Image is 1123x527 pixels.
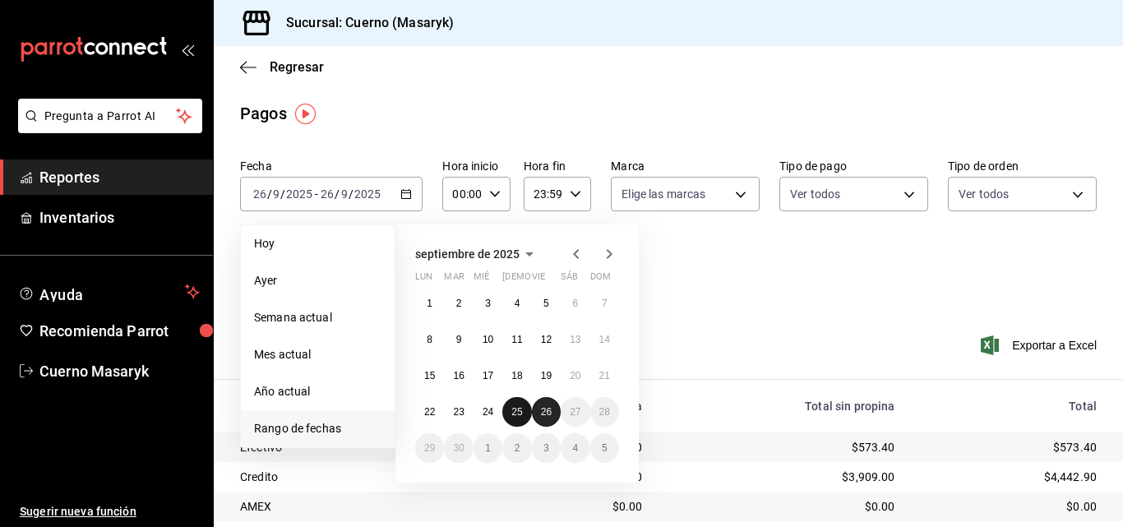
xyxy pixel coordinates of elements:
[18,99,202,133] button: Pregunta a Parrot AI
[252,187,267,201] input: --
[485,442,491,454] abbr: 1 de octubre de 2025
[502,271,599,289] abbr: jueves
[444,433,473,463] button: 30 de septiembre de 2025
[922,400,1097,413] div: Total
[611,160,760,172] label: Marca
[517,498,642,515] div: $0.00
[532,325,561,354] button: 12 de septiembre de 2025
[254,420,381,437] span: Rango de fechas
[561,289,589,318] button: 6 de septiembre de 2025
[485,298,491,309] abbr: 3 de septiembre de 2025
[415,433,444,463] button: 29 de septiembre de 2025
[349,187,354,201] span: /
[561,361,589,391] button: 20 de septiembre de 2025
[524,160,591,172] label: Hora fin
[474,433,502,463] button: 1 de octubre de 2025
[602,298,608,309] abbr: 7 de septiembre de 2025
[415,289,444,318] button: 1 de septiembre de 2025
[959,186,1009,202] span: Ver todos
[483,406,493,418] abbr: 24 de septiembre de 2025
[240,59,324,75] button: Regresar
[424,370,435,381] abbr: 15 de septiembre de 2025
[561,397,589,427] button: 27 de septiembre de 2025
[590,361,619,391] button: 21 de septiembre de 2025
[474,397,502,427] button: 24 de septiembre de 2025
[669,439,895,455] div: $573.40
[572,442,578,454] abbr: 4 de octubre de 2025
[541,370,552,381] abbr: 19 de septiembre de 2025
[502,289,531,318] button: 4 de septiembre de 2025
[427,334,432,345] abbr: 8 de septiembre de 2025
[442,160,510,172] label: Hora inicio
[453,406,464,418] abbr: 23 de septiembre de 2025
[240,101,287,126] div: Pagos
[254,383,381,400] span: Año actual
[254,272,381,289] span: Ayer
[280,187,285,201] span: /
[515,442,520,454] abbr: 2 de octubre de 2025
[320,187,335,201] input: --
[285,187,313,201] input: ----
[532,397,561,427] button: 26 de septiembre de 2025
[543,442,549,454] abbr: 3 de octubre de 2025
[590,271,611,289] abbr: domingo
[240,498,491,515] div: AMEX
[561,271,578,289] abbr: sábado
[254,346,381,363] span: Mes actual
[295,104,316,124] img: Tooltip marker
[602,442,608,454] abbr: 5 de octubre de 2025
[39,360,200,382] span: Cuerno Masaryk
[270,59,324,75] span: Regresar
[474,271,489,289] abbr: miércoles
[39,282,178,302] span: Ayuda
[240,469,491,485] div: Credito
[444,271,464,289] abbr: martes
[590,289,619,318] button: 7 de septiembre de 2025
[240,160,423,172] label: Fecha
[790,186,840,202] span: Ver todos
[511,334,522,345] abbr: 11 de septiembre de 2025
[444,397,473,427] button: 23 de septiembre de 2025
[922,498,1097,515] div: $0.00
[779,160,928,172] label: Tipo de pago
[254,309,381,326] span: Semana actual
[561,325,589,354] button: 13 de septiembre de 2025
[20,503,200,520] span: Sugerir nueva función
[444,289,473,318] button: 2 de septiembre de 2025
[444,361,473,391] button: 16 de septiembre de 2025
[669,400,895,413] div: Total sin propina
[354,187,381,201] input: ----
[532,361,561,391] button: 19 de septiembre de 2025
[599,370,610,381] abbr: 21 de septiembre de 2025
[511,406,522,418] abbr: 25 de septiembre de 2025
[570,334,580,345] abbr: 13 de septiembre de 2025
[39,320,200,342] span: Recomienda Parrot
[474,289,502,318] button: 3 de septiembre de 2025
[181,43,194,56] button: open_drawer_menu
[340,187,349,201] input: --
[483,334,493,345] abbr: 10 de septiembre de 2025
[922,439,1097,455] div: $573.40
[415,247,520,261] span: septiembre de 2025
[561,433,589,463] button: 4 de octubre de 2025
[424,442,435,454] abbr: 29 de septiembre de 2025
[570,406,580,418] abbr: 27 de septiembre de 2025
[427,298,432,309] abbr: 1 de septiembre de 2025
[669,469,895,485] div: $3,909.00
[502,433,531,463] button: 2 de octubre de 2025
[532,433,561,463] button: 3 de octubre de 2025
[39,206,200,229] span: Inventarios
[541,406,552,418] abbr: 26 de septiembre de 2025
[474,325,502,354] button: 10 de septiembre de 2025
[502,325,531,354] button: 11 de septiembre de 2025
[599,406,610,418] abbr: 28 de septiembre de 2025
[444,325,473,354] button: 9 de septiembre de 2025
[12,119,202,136] a: Pregunta a Parrot AI
[415,325,444,354] button: 8 de septiembre de 2025
[532,289,561,318] button: 5 de septiembre de 2025
[424,406,435,418] abbr: 22 de septiembre de 2025
[415,244,539,264] button: septiembre de 2025
[267,187,272,201] span: /
[590,397,619,427] button: 28 de septiembre de 2025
